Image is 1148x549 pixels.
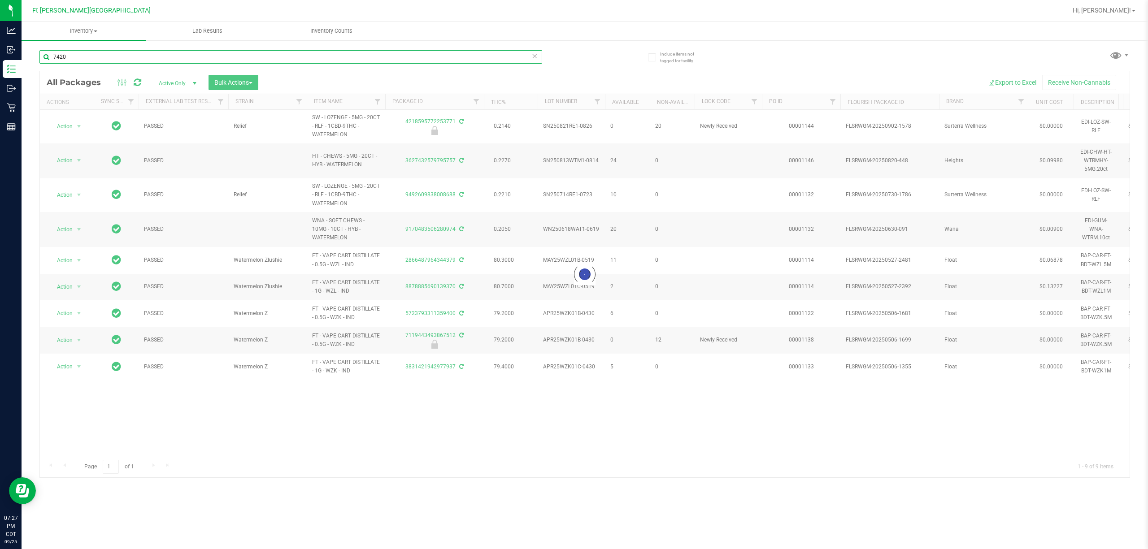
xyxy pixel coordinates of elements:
[7,84,16,93] inline-svg: Outbound
[270,22,394,40] a: Inventory Counts
[22,22,146,40] a: Inventory
[22,27,146,35] span: Inventory
[9,477,36,504] iframe: Resource center
[4,514,17,538] p: 07:27 PM CDT
[298,27,365,35] span: Inventory Counts
[7,45,16,54] inline-svg: Inbound
[7,65,16,73] inline-svg: Inventory
[7,103,16,112] inline-svg: Retail
[7,26,16,35] inline-svg: Analytics
[7,122,16,131] inline-svg: Reports
[531,50,538,62] span: Clear
[1073,7,1131,14] span: Hi, [PERSON_NAME]!
[4,538,17,545] p: 09/25
[146,22,270,40] a: Lab Results
[32,7,151,14] span: Ft [PERSON_NAME][GEOGRAPHIC_DATA]
[180,27,235,35] span: Lab Results
[660,51,705,64] span: Include items not tagged for facility
[39,50,542,64] input: Search Package ID, Item Name, SKU, Lot or Part Number...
